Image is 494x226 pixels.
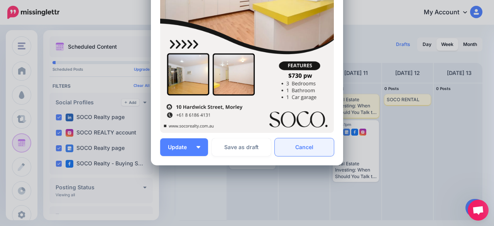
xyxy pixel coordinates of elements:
[160,138,208,156] button: Update
[168,144,193,150] span: Update
[212,138,271,156] button: Save as draft
[196,146,200,148] img: arrow-down-white.png
[275,138,334,156] a: Cancel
